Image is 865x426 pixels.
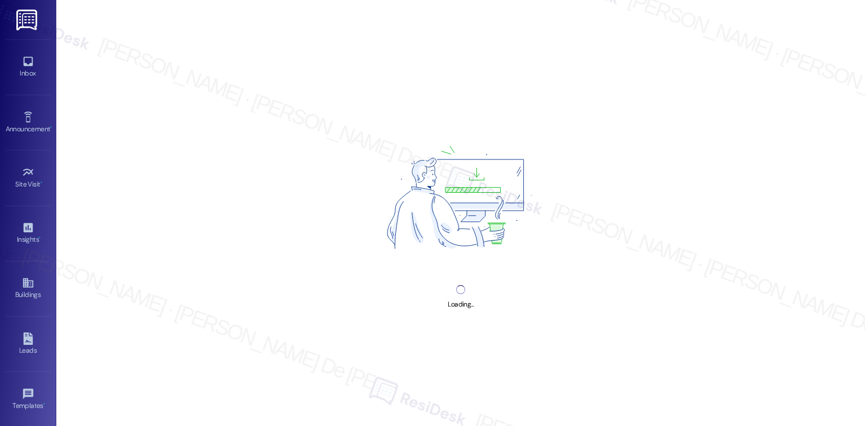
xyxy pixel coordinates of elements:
div: Loading... [448,299,473,310]
a: Buildings [6,273,51,304]
span: • [41,179,42,187]
a: Insights • [6,218,51,248]
span: • [43,400,45,408]
a: Inbox [6,52,51,82]
a: Site Visit • [6,163,51,193]
span: • [39,234,41,242]
img: ResiDesk Logo [16,10,39,30]
a: Templates • [6,384,51,415]
span: • [50,123,52,131]
a: Leads [6,329,51,360]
